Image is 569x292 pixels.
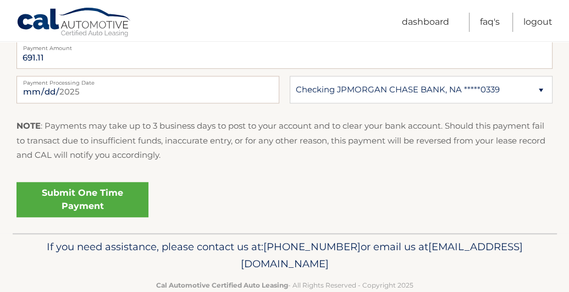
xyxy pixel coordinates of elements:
span: [PHONE_NUMBER] [263,240,361,253]
label: Payment Amount [16,41,553,50]
p: If you need assistance, please contact us at: or email us at [29,238,540,273]
p: : Payments may take up to 3 business days to post to your account and to clear your bank account.... [16,119,553,162]
a: FAQ's [480,13,500,32]
a: Dashboard [402,13,449,32]
input: Payment Date [16,76,279,103]
a: Logout [523,13,553,32]
input: Payment Amount [16,41,553,69]
a: Submit One Time Payment [16,182,148,217]
label: Payment Processing Date [16,76,279,85]
a: Cal Automotive [16,7,132,39]
strong: NOTE [16,120,41,131]
strong: Cal Automotive Certified Auto Leasing [156,281,288,289]
p: - All Rights Reserved - Copyright 2025 [29,279,540,291]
